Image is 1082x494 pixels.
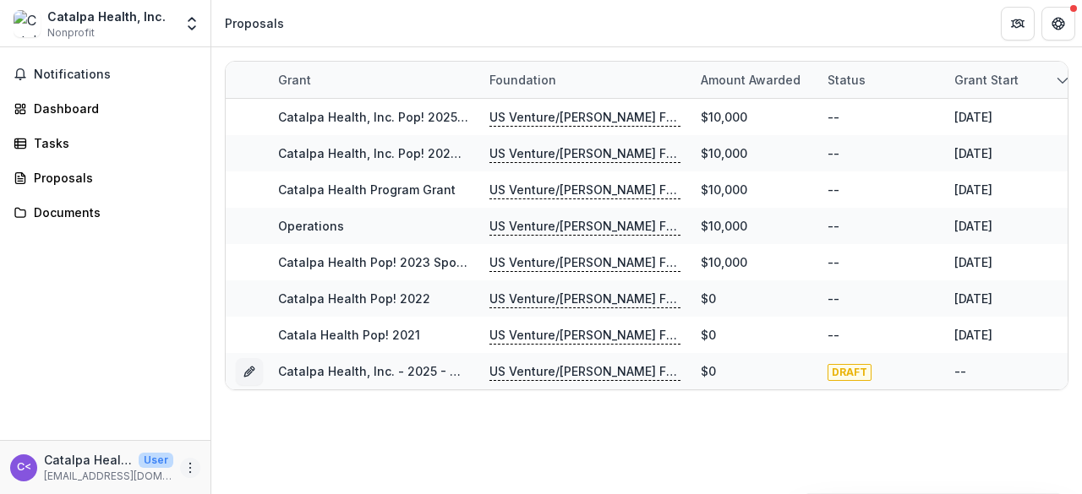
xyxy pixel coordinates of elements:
[7,95,204,122] a: Dashboard
[701,326,716,344] div: $0
[225,14,284,32] div: Proposals
[828,108,839,126] div: --
[278,328,420,342] a: Catala Health Pop! 2021
[180,7,204,41] button: Open entity switcher
[701,108,747,126] div: $10,000
[278,182,456,197] a: Catalpa Health Program Grant
[34,100,190,117] div: Dashboard
[1041,7,1075,41] button: Get Help
[944,71,1029,89] div: Grant start
[828,326,839,344] div: --
[944,62,1071,98] div: Grant start
[701,181,747,198] div: $10,000
[479,71,566,89] div: Foundation
[268,71,321,89] div: Grant
[954,217,992,235] div: [DATE]
[7,164,204,192] a: Proposals
[701,290,716,307] div: $0
[7,198,204,226] a: Documents
[278,146,537,160] a: Catalpa Health, Inc. Pop! 2024 Sponsorship
[34,169,190,187] div: Proposals
[1001,7,1035,41] button: Partners
[34,68,197,82] span: Notifications
[828,144,839,162] div: --
[1056,73,1069,87] svg: sorted descending
[489,290,680,308] p: US Venture/[PERSON_NAME] Family Foundation
[268,62,479,98] div: Grant
[278,364,553,378] a: Catalpa Health, Inc. - 2025 - Grant Application
[817,71,876,89] div: Status
[817,62,944,98] div: Status
[139,453,173,468] p: User
[954,181,992,198] div: [DATE]
[14,10,41,37] img: Catalpa Health, Inc.
[489,217,680,236] p: US Venture/[PERSON_NAME] Family Foundation
[34,134,190,152] div: Tasks
[236,358,263,385] button: Grant d2a8c3d8-1758-402d-bafd-8d87d6500c7f
[701,253,747,271] div: $10,000
[7,129,204,157] a: Tasks
[278,255,508,269] a: Catalpa Health Pop! 2023 Sponsorship
[701,144,747,162] div: $10,000
[954,362,966,380] div: --
[180,458,200,478] button: More
[489,144,680,163] p: US Venture/[PERSON_NAME] Family Foundation
[489,326,680,345] p: US Venture/[PERSON_NAME] Family Foundation
[7,61,204,88] button: Notifications
[701,362,716,380] div: $0
[17,462,31,473] div: Catalpa Health <catalpahealth@gmail.com>
[954,108,992,126] div: [DATE]
[954,290,992,307] div: [DATE]
[47,8,166,25] div: Catalpa Health, Inc.
[489,362,680,381] p: US Venture/[PERSON_NAME] Family Foundation
[44,469,173,484] p: [EMAIL_ADDRESS][DOMAIN_NAME]
[828,181,839,198] div: --
[489,181,680,199] p: US Venture/[PERSON_NAME] Family Foundation
[44,451,132,469] p: Catalpa Health <[EMAIL_ADDRESS][DOMAIN_NAME]>
[954,144,992,162] div: [DATE]
[691,71,811,89] div: Amount awarded
[489,253,680,272] p: US Venture/[PERSON_NAME] Family Foundation
[278,219,344,233] a: Operations
[34,204,190,221] div: Documents
[691,62,817,98] div: Amount awarded
[218,11,291,35] nav: breadcrumb
[954,253,992,271] div: [DATE]
[489,108,680,127] p: US Venture/[PERSON_NAME] Family Foundation
[954,326,992,344] div: [DATE]
[828,253,839,271] div: --
[828,364,872,381] span: DRAFT
[701,217,747,235] div: $10,000
[278,110,535,124] a: Catalpa Health, Inc. Pop! 2025 Sponsorship
[828,217,839,235] div: --
[479,62,691,98] div: Foundation
[47,25,95,41] span: Nonprofit
[278,291,430,306] a: Catalpa Health Pop! 2022
[828,290,839,307] div: --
